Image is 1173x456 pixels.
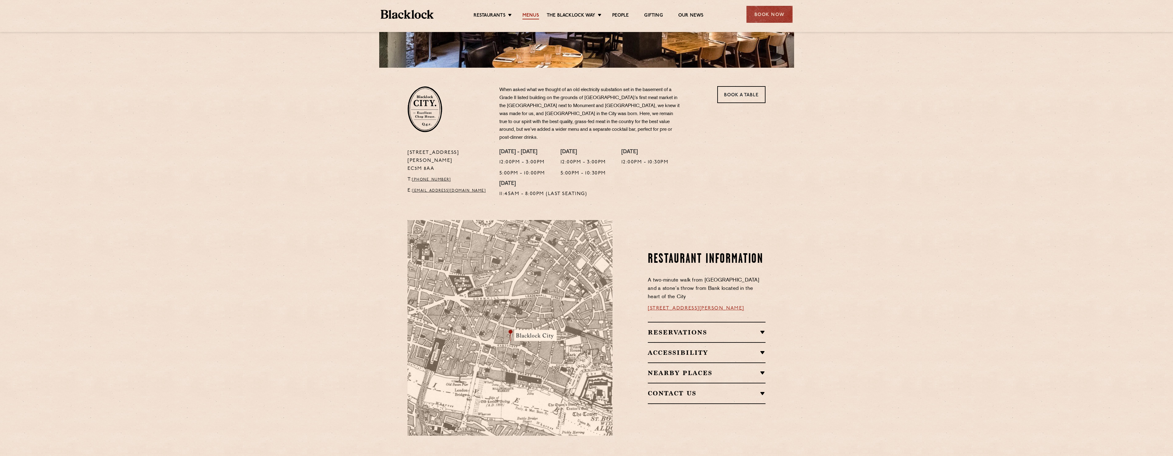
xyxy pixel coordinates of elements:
h4: [DATE] [499,181,587,187]
p: [STREET_ADDRESS][PERSON_NAME] EC3M 8AA [407,149,490,173]
a: [EMAIL_ADDRESS][DOMAIN_NAME] [412,189,486,193]
p: 11:45am - 8:00pm (Last Seating) [499,190,587,198]
a: [STREET_ADDRESS][PERSON_NAME] [648,306,744,311]
p: 12:00pm - 3:00pm [561,158,606,166]
p: 12:00pm - 3:00pm [499,158,545,166]
h4: [DATE] [621,149,669,156]
a: Menus [522,13,539,19]
p: T: [407,176,490,184]
a: Book a Table [717,86,766,103]
img: City-stamp-default.svg [407,86,442,132]
p: 5:00pm - 10:30pm [561,170,606,178]
h2: Nearby Places [648,369,766,377]
p: When asked what we thought of an old electricity substation set in the basement of a Grade II lis... [499,86,681,142]
h4: [DATE] - [DATE] [499,149,545,156]
img: BL_Textured_Logo-footer-cropped.svg [381,10,434,19]
div: Book Now [746,6,793,23]
a: Our News [678,13,704,19]
a: People [612,13,629,19]
p: A two-minute walk from [GEOGRAPHIC_DATA] and a stone’s throw from Bank located in the heart of th... [648,276,766,301]
h4: [DATE] [561,149,606,156]
h2: Restaurant Information [648,252,766,267]
img: svg%3E [546,378,632,436]
a: The Blacklock Way [547,13,595,19]
h2: Reservations [648,329,766,336]
p: E: [407,187,490,195]
a: Restaurants [474,13,506,19]
h2: Accessibility [648,349,766,356]
h2: Contact Us [648,390,766,397]
p: 12:00pm - 10:30pm [621,158,669,166]
p: 5:00pm - 10:00pm [499,170,545,178]
a: [PHONE_NUMBER] [412,178,451,182]
a: Gifting [644,13,663,19]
